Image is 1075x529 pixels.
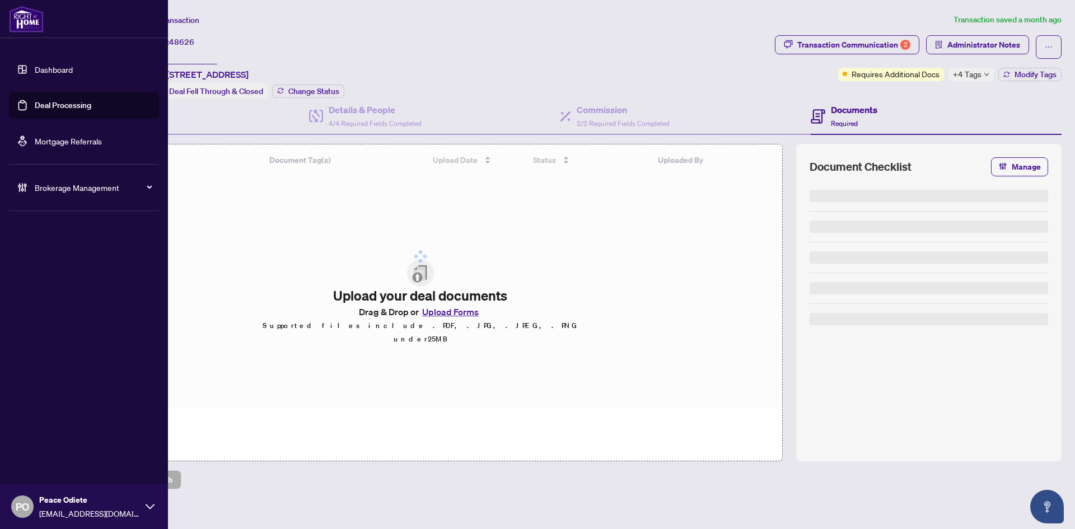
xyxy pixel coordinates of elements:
span: Manage [1012,158,1041,176]
span: Document Checklist [810,159,912,175]
span: View Transaction [139,15,199,25]
span: E-475 [STREET_ADDRESS] [139,68,249,81]
span: Change Status [288,87,339,95]
h4: Commission [577,103,670,116]
button: Modify Tags [998,68,1062,81]
span: [EMAIL_ADDRESS][DOMAIN_NAME] [39,507,140,519]
div: Status: [139,83,268,99]
a: Mortgage Referrals [35,136,102,146]
h4: Details & People [329,103,422,116]
div: Transaction Communication [797,36,910,54]
span: 4/4 Required Fields Completed [329,119,422,128]
button: Change Status [272,85,344,98]
span: Brokerage Management [35,181,151,194]
span: Required [831,119,858,128]
button: Transaction Communication2 [775,35,919,54]
span: Deal Fell Through & Closed [169,86,263,96]
a: Dashboard [35,64,73,74]
div: 2 [900,40,910,50]
a: Deal Processing [35,100,91,110]
span: 2/2 Required Fields Completed [577,119,670,128]
img: logo [9,6,44,32]
article: Transaction saved a month ago [954,13,1062,26]
button: Administrator Notes [926,35,1029,54]
span: solution [935,41,943,49]
span: +4 Tags [953,68,981,81]
span: Administrator Notes [947,36,1020,54]
span: down [984,72,989,77]
h4: Documents [831,103,877,116]
span: ellipsis [1045,43,1053,51]
span: Peace Odiete [39,494,140,506]
span: PO [16,499,29,514]
button: Open asap [1030,490,1064,523]
span: Requires Additional Docs [852,68,940,80]
button: Manage [991,157,1048,176]
span: 48626 [169,37,194,47]
span: Modify Tags [1015,71,1057,78]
